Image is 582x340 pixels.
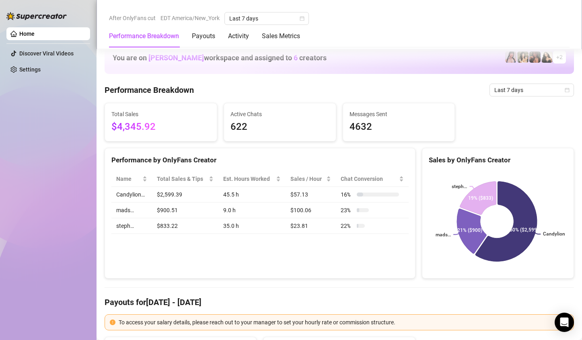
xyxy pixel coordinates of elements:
td: $900.51 [152,203,218,218]
span: 6 [294,53,298,62]
span: Name [116,174,141,183]
td: $100.06 [286,203,336,218]
th: Sales / Hour [286,171,336,187]
a: Discover Viral Videos [19,50,74,57]
th: Total Sales & Tips [152,171,218,187]
span: Sales / Hour [290,174,325,183]
img: mads [541,51,553,63]
img: steph [529,51,541,63]
div: Est. Hours Worked [223,174,274,183]
div: Performance Breakdown [109,31,179,41]
td: Candylion… [111,187,152,203]
span: + 2 [556,53,563,61]
span: 4632 [350,119,448,135]
span: exclamation-circle [110,320,115,325]
a: Settings [19,66,41,73]
span: Total Sales [111,110,210,119]
span: 622 [230,119,329,135]
img: cyber [505,51,516,63]
div: To access your salary details, please reach out to your manager to set your hourly rate or commis... [119,318,569,327]
span: Last 7 days [494,84,569,96]
h4: Performance Breakdown [105,84,194,96]
span: Last 7 days [229,12,304,25]
th: Name [111,171,152,187]
span: 16 % [341,190,354,199]
span: Active Chats [230,110,329,119]
div: Activity [228,31,249,41]
text: Candylion… [543,231,568,237]
a: Home [19,31,35,37]
span: calendar [565,88,570,92]
span: Total Sales & Tips [157,174,207,183]
span: $4,345.92 [111,119,210,135]
span: 23 % [341,206,354,215]
th: Chat Conversion [336,171,408,187]
div: Sales by OnlyFans Creator [429,155,567,166]
td: 35.0 h [218,218,285,234]
div: Performance by OnlyFans Creator [111,155,409,166]
text: steph… [452,184,467,189]
td: 9.0 h [218,203,285,218]
td: $833.22 [152,218,218,234]
div: Open Intercom Messenger [555,313,574,332]
td: steph… [111,218,152,234]
span: 22 % [341,221,354,230]
td: $2,599.39 [152,187,218,203]
span: calendar [300,16,304,21]
span: Messages Sent [350,110,448,119]
div: Payouts [192,31,215,41]
span: [PERSON_NAME] [148,53,204,62]
span: After OnlyFans cut [109,12,156,24]
text: mads… [436,232,451,238]
span: Chat Conversion [341,174,397,183]
img: logo-BBDzfeDw.svg [6,12,67,20]
h4: Payouts for [DATE] - [DATE] [105,297,574,308]
td: $57.13 [286,187,336,203]
h1: You are on workspace and assigned to creators [113,53,327,62]
td: mads… [111,203,152,218]
td: 45.5 h [218,187,285,203]
span: EDT America/New_York [160,12,220,24]
img: Candylion [517,51,529,63]
div: Sales Metrics [262,31,300,41]
td: $23.81 [286,218,336,234]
